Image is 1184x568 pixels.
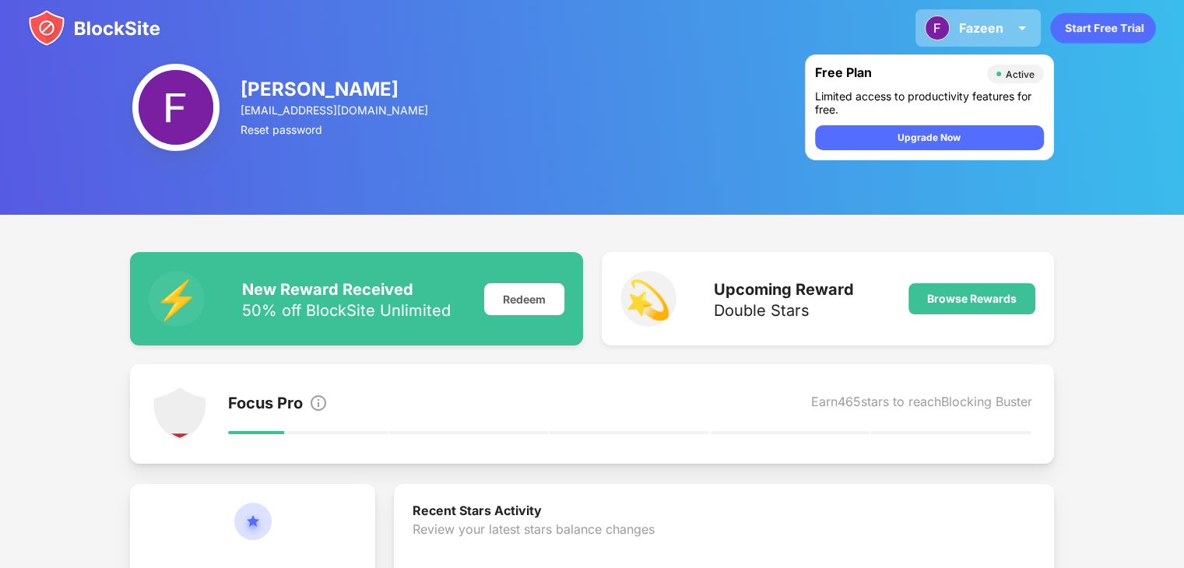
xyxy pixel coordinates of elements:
[132,64,220,151] img: ACg8ocLSjvTFajbCC65YERlRbkJqNUhLwOXM83EY93mhwZr-EaTbfjY=s96-c
[620,271,676,327] div: 💫
[1050,12,1156,44] div: animation
[152,386,208,442] img: points-level-1.svg
[309,394,328,412] img: info.svg
[413,503,1035,521] div: Recent Stars Activity
[925,16,950,40] img: ACg8ocLSjvTFajbCC65YERlRbkJqNUhLwOXM83EY93mhwZr-EaTbfjY=s96-c
[28,9,160,47] img: blocksite-icon.svg
[811,394,1032,415] div: Earn 465 stars to reach Blocking Buster
[241,123,430,136] div: Reset password
[241,78,430,100] div: [PERSON_NAME]
[714,280,854,299] div: Upcoming Reward
[228,394,303,415] div: Focus Pro
[242,303,451,318] div: 50% off BlockSite Unlimited
[927,293,1017,305] div: Browse Rewards
[234,503,272,559] img: circle-star.svg
[413,521,1035,568] div: Review your latest stars balance changes
[241,103,430,117] div: [EMAIL_ADDRESS][DOMAIN_NAME]
[484,283,564,315] div: Redeem
[815,65,979,83] div: Free Plan
[898,130,961,146] div: Upgrade Now
[815,89,1044,116] div: Limited access to productivity features for free.
[959,20,1003,36] div: Fazeen
[149,271,205,327] div: ⚡️
[714,303,854,318] div: Double Stars
[1006,68,1035,80] div: Active
[242,280,451,299] div: New Reward Received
